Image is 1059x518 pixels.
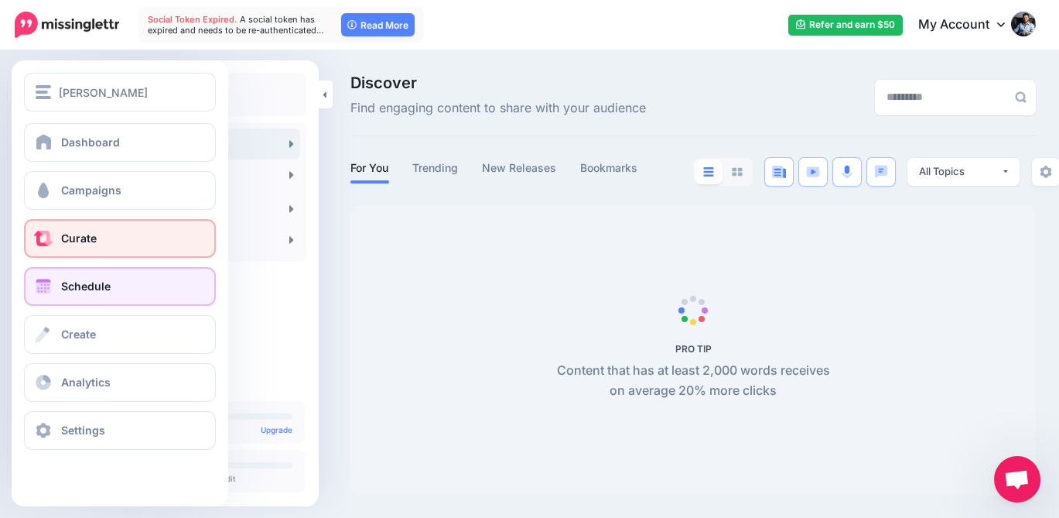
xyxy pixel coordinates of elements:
p: Content that has at least 2,000 words receives on average 20% more clicks [548,361,839,401]
img: microphone.png [842,165,852,179]
span: Curate [61,232,97,245]
a: Curate [24,219,216,258]
img: search-grey-6.png [1015,91,1027,103]
img: video-blue.png [806,166,820,177]
span: [PERSON_NAME] [59,84,148,101]
a: For You [350,159,389,177]
a: Refer and earn $50 [788,15,903,36]
span: Dashboard [61,136,120,149]
div: All Topics [919,164,1001,179]
span: Settings [61,424,105,437]
span: A social token has expired and needs to be re-authenticated… [148,14,324,36]
a: My Account [903,6,1036,44]
img: menu.png [36,85,51,99]
span: Find engaging content to share with your audience [350,98,646,118]
a: Settings [24,411,216,450]
a: Analytics [24,363,216,402]
a: Create [24,315,216,354]
a: Dashboard [24,123,216,162]
img: chat-square-blue.png [874,165,888,178]
img: grid-grey.png [732,167,743,177]
img: settings-grey.png [1040,166,1052,178]
a: New Releases [482,159,557,177]
a: Bookmarks [580,159,638,177]
span: Discover [350,75,646,91]
a: Campaigns [24,171,216,210]
a: Schedule [24,267,216,306]
img: list-blue.png [703,167,714,177]
a: Read More [341,13,415,36]
h5: PRO TIP [548,343,839,355]
span: Schedule [61,280,111,293]
button: [PERSON_NAME] [24,73,216,111]
span: Social Token Expired. [148,14,237,25]
span: Analytics [61,376,111,389]
span: Campaigns [61,184,121,197]
button: All Topics [907,158,1020,186]
img: Missinglettr [15,12,119,38]
a: Trending [412,159,459,177]
div: Otwarty czat [994,456,1040,503]
img: article-blue.png [772,166,786,178]
span: Create [61,328,96,341]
